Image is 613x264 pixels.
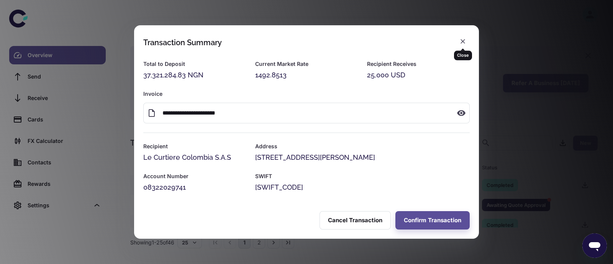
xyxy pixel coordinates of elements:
div: 1492.8513 [255,70,358,80]
h6: Current Market Rate [255,60,358,68]
div: Close [454,51,472,60]
button: Cancel Transaction [320,211,391,230]
h6: Address [255,142,470,151]
div: [SWIFT_CODE] [255,182,470,193]
h6: Account Number [143,172,246,180]
div: 37,321,284.83 NGN [143,70,246,80]
div: 08322029741 [143,182,246,193]
h6: Invoice [143,90,470,98]
button: Confirm Transaction [395,211,470,230]
h6: Recipient [143,142,246,151]
iframe: Button to launch messaging window [582,233,607,258]
h6: SWIFT [255,172,470,180]
div: [STREET_ADDRESS][PERSON_NAME] [255,152,470,163]
div: Le Curtiere Colombia S.A.S [143,152,246,163]
div: Transaction Summary [143,38,222,47]
h6: Total to Deposit [143,60,246,68]
h6: Recipient Receives [367,60,470,68]
div: 25,000 USD [367,70,470,80]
